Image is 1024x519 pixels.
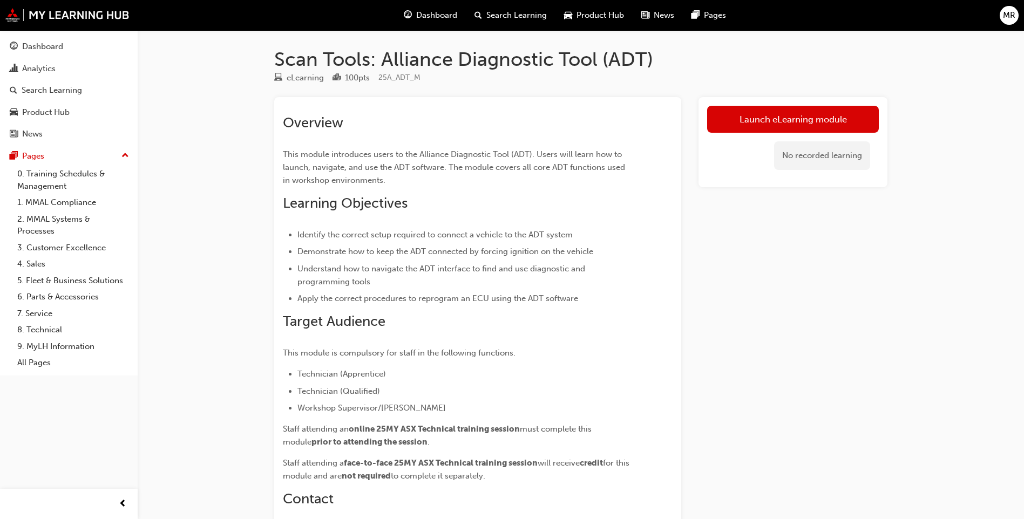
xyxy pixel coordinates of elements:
[10,64,18,74] span: chart-icon
[342,471,391,481] span: not required
[13,240,133,256] a: 3. Customer Excellence
[5,8,130,22] img: mmal
[4,146,133,166] button: Pages
[283,490,334,507] span: Contact
[538,458,580,468] span: will receive
[4,37,133,57] a: Dashboard
[283,424,349,434] span: Staff attending an
[13,305,133,322] a: 7. Service
[274,71,324,85] div: Type
[391,471,485,481] span: to complete it separately.
[121,149,129,163] span: up-icon
[13,166,133,194] a: 0. Training Schedules & Management
[297,369,386,379] span: Technician (Apprentice)
[13,322,133,338] a: 8. Technical
[297,403,446,413] span: Workshop Supervisor/[PERSON_NAME]
[13,354,133,371] a: All Pages
[577,9,624,22] span: Product Hub
[283,313,385,330] span: Target Audience
[22,150,44,162] div: Pages
[311,437,428,447] span: prior to attending the session
[564,9,572,22] span: car-icon
[274,47,887,71] h1: Scan Tools: Alliance Diagnostic Tool (ADT)
[395,4,466,26] a: guage-iconDashboard
[707,106,879,133] a: Launch eLearning module
[13,289,133,305] a: 6. Parts & Accessories
[10,152,18,161] span: pages-icon
[555,4,633,26] a: car-iconProduct Hub
[4,35,133,146] button: DashboardAnalyticsSearch LearningProduct HubNews
[428,437,430,447] span: .
[119,497,127,511] span: prev-icon
[404,9,412,22] span: guage-icon
[349,424,520,434] span: online 25MY ASX Technical training session
[333,71,370,85] div: Points
[654,9,674,22] span: News
[683,4,735,26] a: pages-iconPages
[704,9,726,22] span: Pages
[1000,6,1019,25] button: MR
[345,72,370,84] div: 100 pts
[283,195,408,211] span: Learning Objectives
[13,272,133,289] a: 5. Fleet & Business Solutions
[474,9,482,22] span: search-icon
[283,348,516,358] span: This module is compulsory for staff in the following functions.
[486,9,547,22] span: Search Learning
[13,211,133,240] a: 2. MMAL Systems & Processes
[4,103,133,122] a: Product Hub
[283,458,344,468] span: Staff attending a
[274,73,282,83] span: learningResourceType_ELEARNING-icon
[633,4,683,26] a: news-iconNews
[774,141,870,170] div: No recorded learning
[297,386,380,396] span: Technician (Qualified)
[22,128,43,140] div: News
[297,293,578,303] span: Apply the correct procedures to reprogram an ECU using the ADT software
[22,106,70,119] div: Product Hub
[283,114,343,131] span: Overview
[466,4,555,26] a: search-iconSearch Learning
[4,80,133,100] a: Search Learning
[10,42,18,52] span: guage-icon
[580,458,603,468] span: credit
[10,86,17,95] span: search-icon
[287,72,324,84] div: eLearning
[297,247,593,256] span: Demonstrate how to keep the ADT connected by forcing ignition on the vehicle
[4,124,133,144] a: News
[13,256,133,272] a: 4. Sales
[10,129,18,139] span: news-icon
[641,9,649,22] span: news-icon
[378,73,421,82] span: Learning resource code
[1003,9,1015,22] span: MR
[283,149,627,185] span: This module introduces users to the Alliance Diagnostic Tool (ADT). Users will learn how to launc...
[416,9,457,22] span: Dashboard
[13,338,133,355] a: 9. MyLH Information
[13,194,133,211] a: 1. MMAL Compliance
[22,63,56,75] div: Analytics
[22,84,82,97] div: Search Learning
[333,73,341,83] span: podium-icon
[4,59,133,79] a: Analytics
[691,9,700,22] span: pages-icon
[297,230,573,240] span: Identify the correct setup required to connect a vehicle to the ADT system
[297,264,587,286] span: Understand how to navigate the ADT interface to find and use diagnostic and programming tools
[22,40,63,53] div: Dashboard
[344,458,538,468] span: face-to-face 25MY ASX Technical training session
[10,108,18,118] span: car-icon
